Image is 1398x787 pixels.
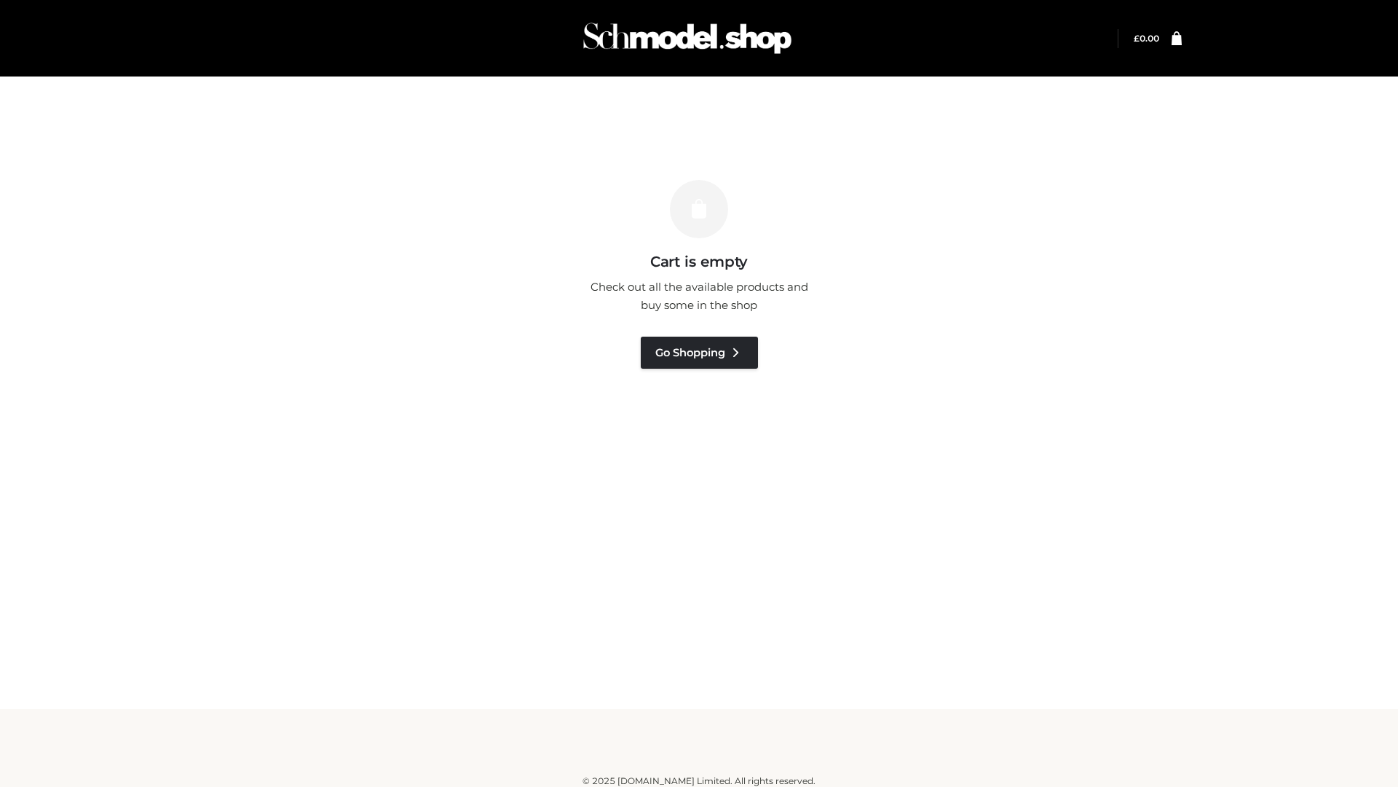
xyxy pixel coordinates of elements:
[1134,33,1140,44] span: £
[582,278,815,315] p: Check out all the available products and buy some in the shop
[578,9,797,67] img: Schmodel Admin 964
[641,337,758,369] a: Go Shopping
[1134,33,1159,44] bdi: 0.00
[249,253,1149,270] h3: Cart is empty
[1134,33,1159,44] a: £0.00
